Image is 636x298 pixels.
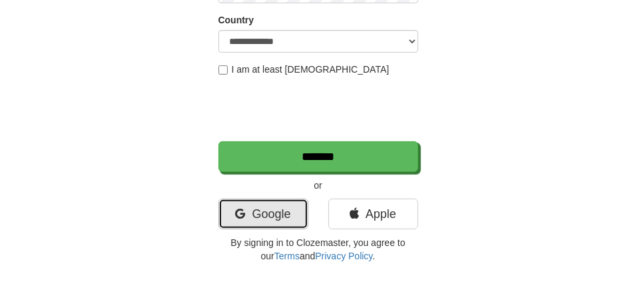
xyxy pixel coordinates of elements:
p: or [218,179,418,192]
p: By signing in to Clozemaster, you agree to our and . [218,236,418,263]
a: Terms [274,251,300,261]
label: Country [218,13,254,27]
a: Google [218,199,308,229]
a: Apple [328,199,418,229]
label: I am at least [DEMOGRAPHIC_DATA] [218,63,390,76]
a: Privacy Policy [315,251,372,261]
iframe: reCAPTCHA [218,83,421,135]
input: I am at least [DEMOGRAPHIC_DATA] [218,65,228,75]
